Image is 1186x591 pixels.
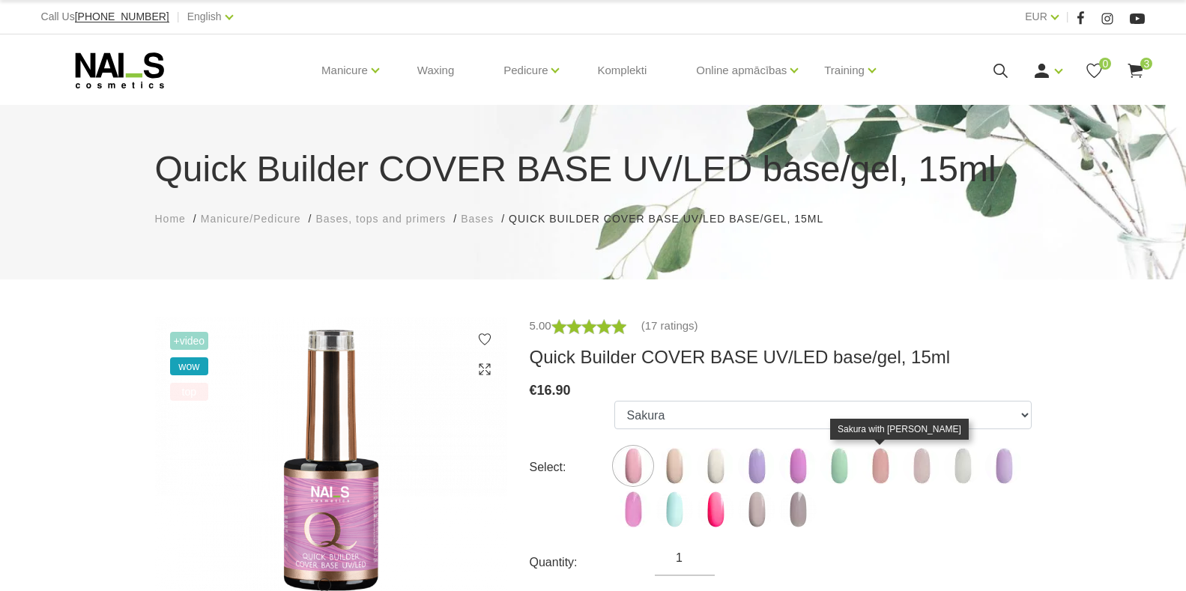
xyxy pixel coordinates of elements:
[530,319,551,332] span: 5.00
[824,40,865,100] a: Training
[170,332,209,350] span: +Video
[697,447,734,485] img: ...
[656,491,693,528] img: ...
[315,211,446,227] a: Bases, tops and primers
[1025,7,1047,25] a: EUR
[738,447,775,485] img: ...
[985,447,1023,485] img: ...
[503,40,548,100] a: Pedicure
[530,455,614,479] div: Select:
[641,317,698,335] a: (17 ratings)
[1085,61,1104,80] a: 0
[41,7,169,26] div: Call Us
[656,447,693,485] img: ...
[75,11,169,22] a: [PHONE_NUMBER]
[177,7,180,26] span: |
[614,447,652,485] img: ...
[903,447,940,485] img: ...
[170,357,209,375] span: wow
[155,211,186,227] a: Home
[75,10,169,22] span: [PHONE_NUMBER]
[1126,61,1145,80] a: 3
[1066,7,1069,26] span: |
[339,581,347,589] button: 2 of 2
[862,447,899,485] img: ...
[697,491,734,528] img: ...
[461,213,494,225] span: Bases
[585,34,659,106] a: Komplekti
[461,211,494,227] a: Bases
[779,491,817,528] img: ...
[509,211,838,227] li: Quick Builder COVER BASE UV/LED base/gel, 15ml
[696,40,787,100] a: Online apmācības
[779,447,817,485] label: Nav atlikumā
[1099,58,1111,70] span: 0
[1140,58,1152,70] span: 3
[315,213,446,225] span: Bases, tops and primers
[155,142,1032,196] h1: Quick Builder COVER BASE UV/LED base/gel, 15ml
[614,491,652,528] img: ...
[779,447,817,485] img: ...
[321,40,368,100] a: Manicure
[170,383,209,401] span: top
[944,447,981,485] img: ...
[530,551,656,575] div: Quantity:
[537,383,571,398] span: 16.90
[405,34,466,106] a: Waxing
[530,383,537,398] span: €
[155,213,186,225] span: Home
[201,213,301,225] span: Manicure/Pedicure
[820,447,858,485] img: ...
[201,211,301,227] a: Manicure/Pedicure
[738,491,775,528] img: ...
[187,7,222,25] a: English
[530,346,1032,369] h3: Quick Builder COVER BASE UV/LED base/gel, 15ml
